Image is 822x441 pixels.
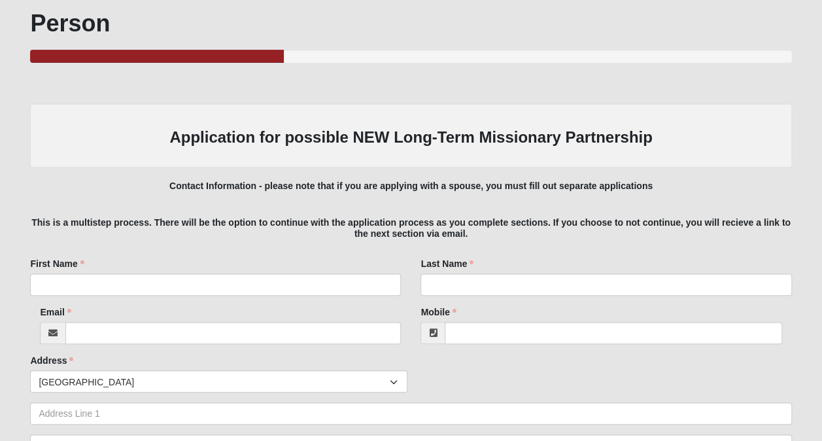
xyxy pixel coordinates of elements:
[30,181,791,192] h5: Contact Information - please note that if you are applying with a spouse, you must fill out separ...
[40,306,71,319] label: Email
[39,371,390,393] span: [GEOGRAPHIC_DATA]
[30,257,84,270] label: First Name
[30,354,73,367] label: Address
[420,257,473,270] label: Last Name
[43,128,778,147] h3: Application for possible NEW Long-Term Missionary Partnership
[30,9,791,37] h1: Person
[420,306,456,319] label: Mobile
[30,217,791,239] h5: This is a multistep process. There will be the option to continue with the application process as...
[30,402,791,425] input: Address Line 1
